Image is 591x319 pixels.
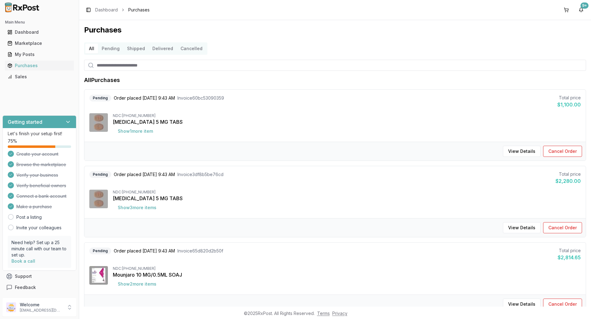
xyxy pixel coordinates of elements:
button: Cancelled [177,44,206,54]
a: Terms [317,311,330,316]
img: Eliquis 5 MG TABS [89,113,108,132]
div: $2,814.65 [558,254,581,261]
a: My Posts [5,49,74,60]
button: Show1more item [113,126,158,137]
div: Marketplace [7,40,71,46]
button: View Details [503,146,541,157]
div: Mounjaro 10 MG/0.5ML SOAJ [113,271,581,278]
img: User avatar [6,302,16,312]
span: Connect a bank account [16,193,66,199]
a: Book a call [11,258,35,264]
a: Sales [5,71,74,82]
button: Feedback [2,282,76,293]
nav: breadcrumb [95,7,150,13]
button: Cancel Order [543,222,582,233]
button: Show2more items [113,278,161,290]
div: Total price [555,171,581,177]
span: Feedback [15,284,36,291]
a: Purchases [5,60,74,71]
span: Create your account [16,151,58,157]
a: Post a listing [16,214,42,220]
div: Dashboard [7,29,71,35]
span: Order placed [DATE] 9:43 AM [114,95,175,101]
span: Invoice 60bc53090359 [177,95,224,101]
button: 9+ [576,5,586,15]
span: Order placed [DATE] 9:43 AM [114,248,175,254]
button: View Details [503,299,541,310]
span: Verify your business [16,172,58,178]
span: Invoice 3df8b5be76cd [177,171,223,178]
iframe: Intercom live chat [570,298,585,313]
div: NDC: [PHONE_NUMBER] [113,190,581,195]
button: Sales [2,72,76,82]
a: Dashboard [5,27,74,38]
button: Shipped [123,44,149,54]
div: NDC: [PHONE_NUMBER] [113,266,581,271]
a: Invite your colleagues [16,225,62,231]
h2: Main Menu [5,20,74,25]
button: Marketplace [2,38,76,48]
div: $2,280.00 [555,177,581,185]
button: View Details [503,222,541,233]
div: Sales [7,74,71,80]
p: Welcome [20,302,63,308]
a: Dashboard [95,7,118,13]
h1: Purchases [84,25,586,35]
button: Cancel Order [543,299,582,310]
span: Purchases [128,7,150,13]
img: Mounjaro 10 MG/0.5ML SOAJ [89,266,108,285]
button: Show3more items [113,202,161,213]
button: My Posts [2,50,76,59]
div: Pending [89,95,111,101]
a: Privacy [332,311,347,316]
a: Marketplace [5,38,74,49]
button: Dashboard [2,27,76,37]
div: $1,100.00 [557,101,581,108]
button: Cancel Order [543,146,582,157]
h1: All Purchases [84,76,120,84]
button: Purchases [2,61,76,71]
button: All [85,44,98,54]
span: Browse the marketplace [16,162,66,168]
p: Need help? Set up a 25 minute call with our team to set up. [11,239,67,258]
span: Make a purchase [16,204,52,210]
div: Total price [557,95,581,101]
span: Order placed [DATE] 9:43 AM [114,171,175,178]
div: [MEDICAL_DATA] 5 MG TABS [113,118,581,126]
p: [EMAIL_ADDRESS][DOMAIN_NAME] [20,308,63,313]
div: [MEDICAL_DATA] 5 MG TABS [113,195,581,202]
p: Let's finish your setup first! [8,131,71,137]
div: Pending [89,248,111,254]
button: Support [2,271,76,282]
img: Eliquis 5 MG TABS [89,190,108,208]
span: Verify beneficial owners [16,183,66,189]
div: Pending [89,171,111,178]
h3: Getting started [8,118,42,126]
div: 9+ [580,2,589,9]
span: Invoice 65d820d2b50f [177,248,223,254]
div: NDC: [PHONE_NUMBER] [113,113,581,118]
img: RxPost Logo [2,2,42,12]
div: My Posts [7,51,71,58]
div: Total price [558,248,581,254]
div: Purchases [7,63,71,69]
button: Delivered [149,44,177,54]
button: Pending [98,44,123,54]
span: 75 % [8,138,17,144]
